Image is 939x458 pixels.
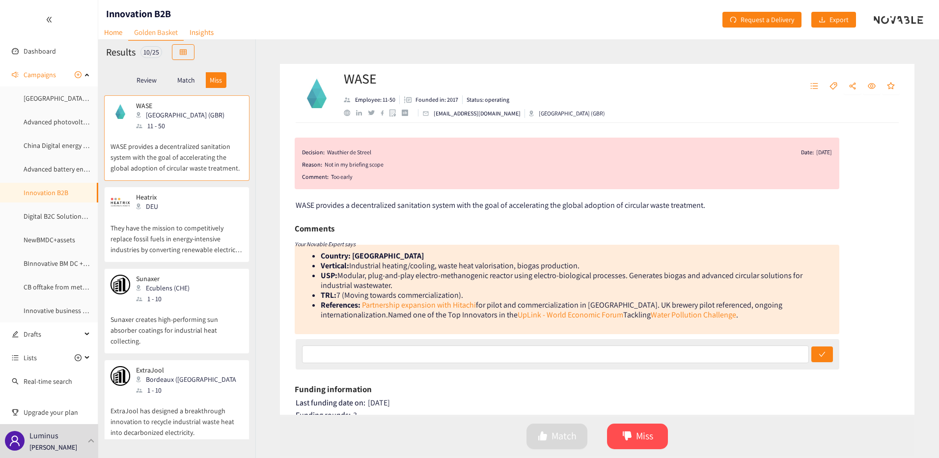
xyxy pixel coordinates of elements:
[302,147,325,157] span: Decision:
[24,259,120,268] a: BInnovative BM DC + extra service
[321,270,337,281] strong: USP:
[321,300,360,310] strong: References:
[801,147,814,157] span: Date:
[863,79,881,94] button: eye
[607,424,668,449] button: dislikeMiss
[24,402,90,422] span: Upgrade your plan
[136,120,230,131] div: 11 - 50
[402,110,414,116] a: crunchbase
[829,14,849,25] span: Export
[344,69,605,88] h2: WASE
[110,131,243,173] p: WASE provides a decentralized sanitation system with the goal of accelerating the global adoption...
[321,271,833,290] li: Modular, plug-and-play electro-methanogenic reactor using electro-biological processes. Generates...
[816,147,832,157] div: [DATE]
[331,172,832,182] div: Too early
[389,109,402,116] a: google maps
[24,283,124,291] a: CB offtake from methane pyrolysis
[110,102,130,121] img: Snapshot of the company's website
[890,411,939,458] iframe: Chat Widget
[210,76,222,84] p: Miss
[136,366,236,374] p: ExtraJool
[24,188,68,197] a: Innovation B2B
[296,398,365,408] span: Last funding date on:
[355,95,395,104] p: Employee: 11-50
[321,290,336,300] strong: TRL:
[24,94,189,103] a: [GEOGRAPHIC_DATA] : High efficiency heat pump systems
[29,442,77,453] p: [PERSON_NAME]
[825,79,842,94] button: tag
[302,172,329,182] span: Comment:
[24,65,56,85] span: Campaigns
[180,49,187,57] span: table
[805,79,823,94] button: unordered-list
[110,304,243,346] p: Sunaxer creates high-performing sun absorber coatings for industrial heat collecting.
[296,398,900,408] div: [DATE]
[325,160,832,170] div: Not in my briefing scope
[844,79,861,94] button: share-alt
[75,71,82,78] span: plus-circle
[29,429,58,442] p: Luminus
[296,200,705,210] span: WASE provides a decentralized sanitation system with the goal of accelerating the global adoption...
[810,82,818,91] span: unordered-list
[12,331,19,338] span: edit
[538,431,548,442] span: like
[463,95,509,104] li: Status
[12,71,19,78] span: sound
[110,213,243,255] p: They have the mission to competitively replace fossil fuels in energy-intensive industries by con...
[321,300,833,320] li: for pilot and commercialization in [GEOGRAPHIC_DATA]. UK brewery pilot referenced, ongoing intern...
[136,293,195,304] div: 1 - 10
[636,429,653,444] span: Miss
[24,235,75,244] a: NewBMDC+assets
[297,74,336,113] img: Company Logo
[552,429,577,444] span: Match
[321,261,833,271] li: Industrial heating/cooling, waste heat valorisation, biogas production.
[75,354,82,361] span: plus-circle
[24,348,37,368] span: Lists
[136,201,181,212] div: DEU
[295,221,334,236] h6: Comments
[24,324,82,344] span: Drafts
[136,193,175,201] p: Heatrix
[434,109,521,118] p: [EMAIL_ADDRESS][DOMAIN_NAME]
[868,82,876,91] span: eye
[730,16,737,24] span: redo
[24,377,72,386] a: Real-time search
[24,141,165,150] a: China Digital energy management & grid services
[295,382,372,397] h6: Funding information
[356,110,368,116] a: linkedin
[295,240,356,248] i: Your Novable Expert says
[177,76,195,84] p: Match
[368,110,380,115] a: twitter
[344,95,400,104] li: Employees
[136,110,230,120] div: [GEOGRAPHIC_DATA] (GBR)
[302,160,322,170] span: Reason:
[24,306,175,315] a: Innovative business models datacenters and energy
[362,300,476,310] a: Partnership expansion with Hitachi
[890,411,939,458] div: Chatwidget
[12,409,19,416] span: trophy
[321,290,833,300] li: 7 (Moving towards commercialization).
[24,212,129,221] a: Digital B2C Solutions Energy Utilities
[98,25,128,40] a: Home
[811,346,833,362] button: check
[622,431,632,442] span: dislike
[321,251,424,261] strong: Country: [GEOGRAPHIC_DATA]
[651,310,736,320] a: Water Pollution Challenge
[106,45,136,59] h2: Results
[9,435,21,447] span: user
[819,351,826,359] span: check
[344,110,356,116] a: website
[184,25,220,40] a: Insights
[136,102,224,110] p: WASE
[12,354,19,361] span: unordered-list
[24,47,56,56] a: Dashboard
[296,410,900,420] div: 3
[24,165,119,173] a: Advanced battery energy storage
[110,396,243,438] p: ExtraJool has designed a breakthrough innovation to recycle industrial waste heat into decarboniz...
[415,95,458,104] p: Founded in: 2017
[110,275,130,294] img: Snapshot of the company's website
[400,95,463,104] li: Founded in year
[172,44,194,60] button: table
[811,12,856,28] button: downloadExport
[887,82,895,91] span: star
